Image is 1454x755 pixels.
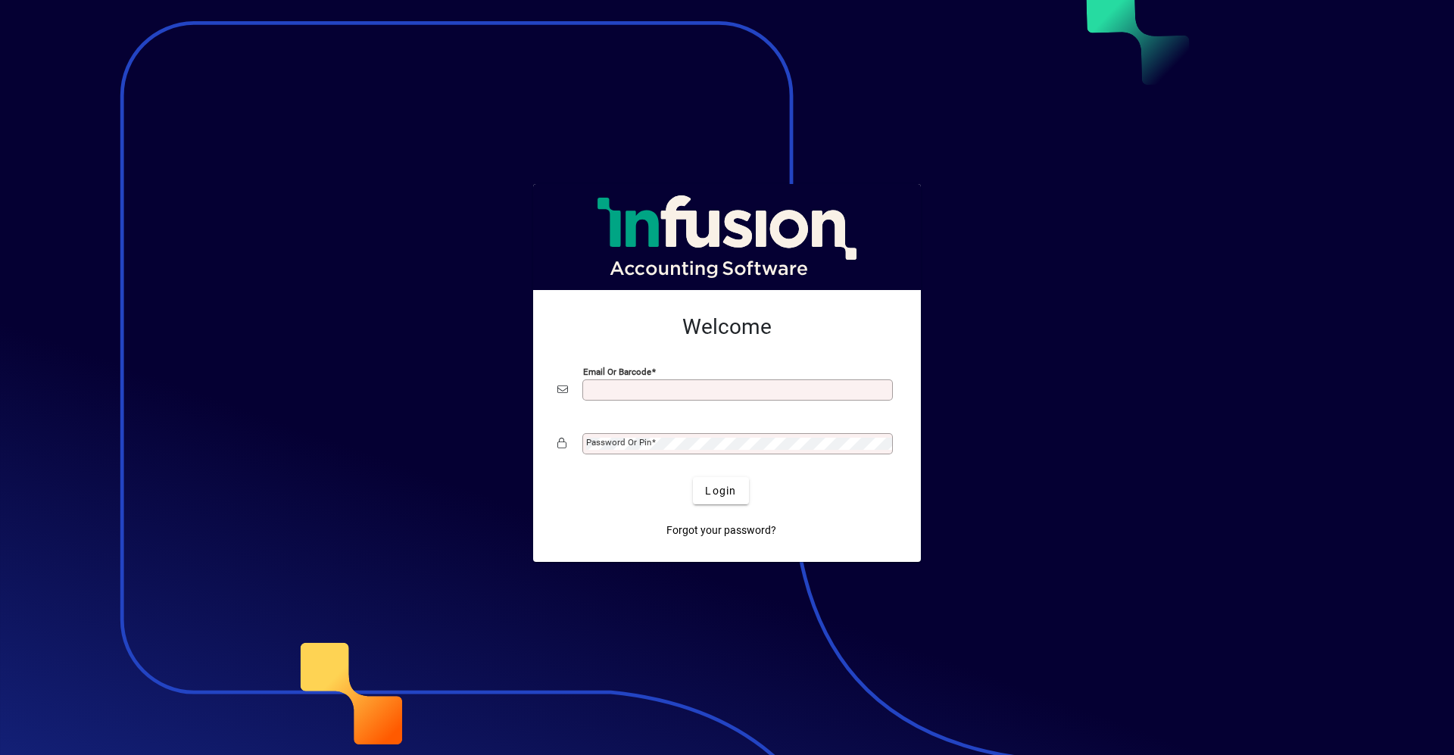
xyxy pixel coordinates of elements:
[586,437,651,448] mat-label: Password or Pin
[583,367,651,377] mat-label: Email or Barcode
[705,483,736,499] span: Login
[660,516,782,544] a: Forgot your password?
[693,477,748,504] button: Login
[557,314,897,340] h2: Welcome
[666,523,776,538] span: Forgot your password?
